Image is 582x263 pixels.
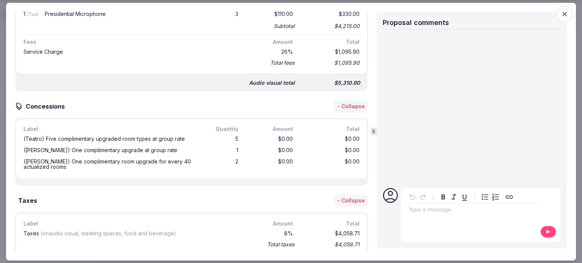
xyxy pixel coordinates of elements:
div: 8 % [264,229,294,238]
div: $0.00 [246,135,294,143]
div: $0.00 [246,146,294,155]
div: $0.00 [246,158,294,171]
div: 1 [22,10,37,20]
div: $0.00 [300,146,361,155]
div: ([PERSON_NAME]) One complimentary room upgrade for every 40 actualized rooms [23,159,196,170]
div: Amount [246,125,294,134]
div: 1 [203,146,240,155]
div: $330.00 [300,10,361,20]
button: Numbered list [490,191,501,202]
div: 3 [203,10,240,20]
div: $4,215.00 [300,21,361,31]
button: Bold [438,191,449,202]
div: Audio visual total [249,79,295,87]
div: Total [300,219,361,228]
div: $0.00 [300,158,361,171]
h3: Taxes [15,196,37,205]
div: Quantity [203,125,240,134]
div: Total fees [270,59,294,67]
div: $1,095.90 [300,48,361,56]
div: editable markdown [405,203,540,218]
div: $4,058.71 [300,229,361,238]
div: 26 % [246,48,294,56]
div: $0.00 [300,135,361,143]
div: Subtotal [274,22,294,30]
span: (on audio visual, meeting spaces, food and beverage ) [41,230,176,237]
div: toggle group [480,191,501,202]
div: 5 [203,135,240,143]
button: Italic [449,191,459,202]
div: Total [300,38,361,46]
div: Label [22,125,197,134]
button: - Collapse [334,195,368,207]
button: Bulleted list [480,191,490,202]
div: 2 [203,158,240,171]
div: Total [300,125,361,134]
button: Create link [504,191,515,202]
button: - Collapse [334,100,368,112]
div: (Teatro) Five complimentary upgraded room types at group rate [23,137,196,142]
div: $4,058.71 [300,239,361,250]
button: Underline [459,191,470,202]
div: Presidential Microphone [45,12,196,17]
div: $110.00 [246,10,294,20]
div: Label [22,219,240,228]
span: Proposal comments [383,19,449,26]
h3: Concessions [23,102,72,111]
div: $5,310.90 [301,78,361,89]
div: Service Charge [23,49,238,54]
div: ([PERSON_NAME]) One complimentary upgrade at group rate [23,148,196,153]
span: (Tue) [27,12,39,17]
div: Amount [246,219,294,228]
div: Fees [22,38,240,46]
div: Amount [246,38,294,46]
div: Total taxes [267,241,294,248]
div: $1,095.90 [300,58,361,68]
div: Taxes [23,231,257,236]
